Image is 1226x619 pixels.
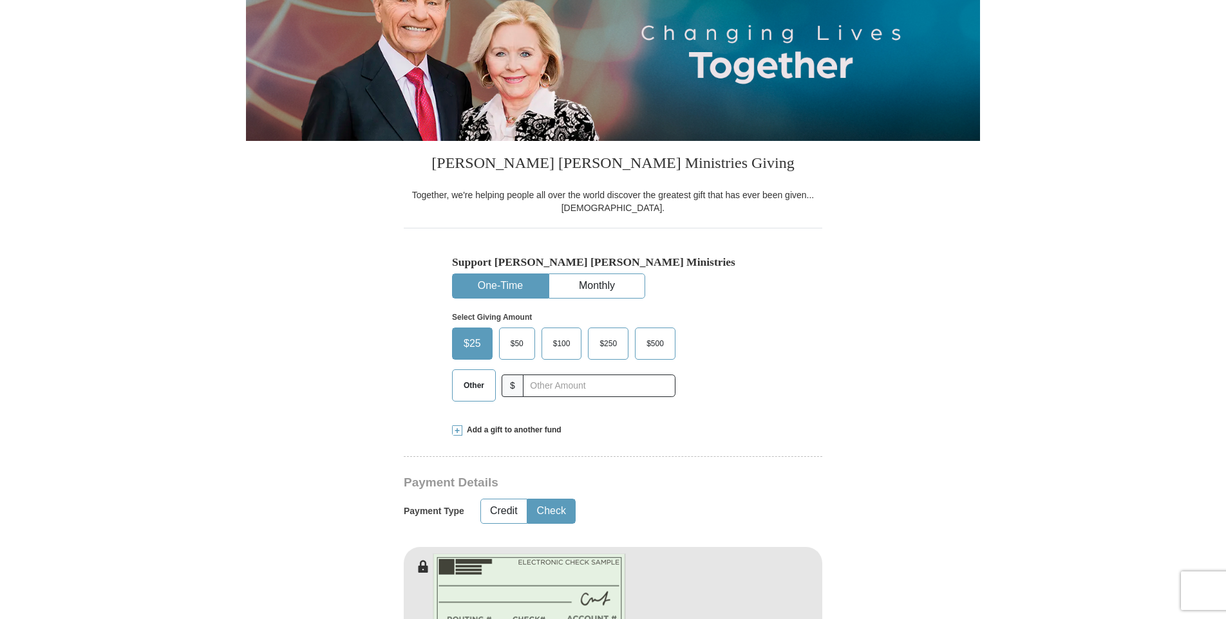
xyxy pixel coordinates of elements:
[453,274,548,298] button: One-Time
[547,334,577,353] span: $100
[457,334,487,353] span: $25
[404,476,732,490] h3: Payment Details
[549,274,645,298] button: Monthly
[462,425,561,436] span: Add a gift to another fund
[523,374,675,397] input: Other Amount
[481,499,527,523] button: Credit
[404,506,464,517] h5: Payment Type
[504,334,530,353] span: $50
[528,499,575,523] button: Check
[457,376,491,395] span: Other
[404,189,822,214] div: Together, we're helping people all over the world discover the greatest gift that has ever been g...
[640,334,670,353] span: $500
[452,255,774,269] h5: Support [PERSON_NAME] [PERSON_NAME] Ministries
[404,141,822,189] h3: [PERSON_NAME] [PERSON_NAME] Ministries Giving
[502,374,523,397] span: $
[452,313,532,322] strong: Select Giving Amount
[593,334,623,353] span: $250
